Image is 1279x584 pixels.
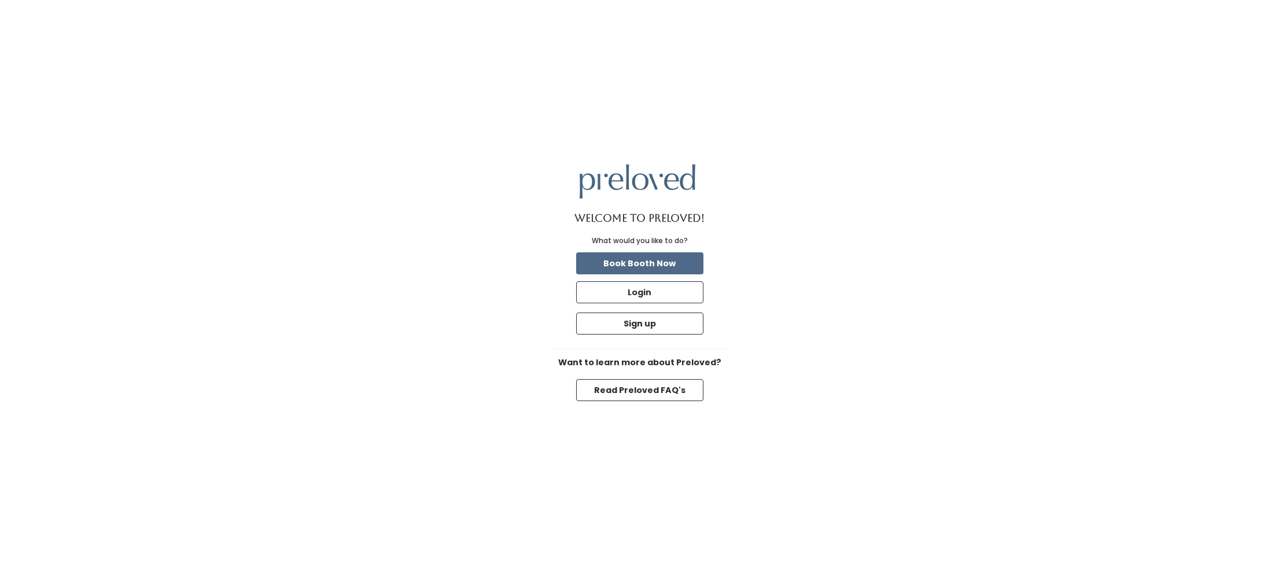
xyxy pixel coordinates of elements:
button: Book Booth Now [576,252,703,274]
button: Login [576,281,703,303]
a: Sign up [574,310,706,337]
h6: Want to learn more about Preloved? [553,358,727,368]
img: preloved logo [580,164,695,199]
div: What would you like to do? [592,236,688,246]
button: Read Preloved FAQ's [576,379,703,401]
h1: Welcome to Preloved! [574,212,705,224]
button: Sign up [576,313,703,335]
a: Login [574,279,706,306]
